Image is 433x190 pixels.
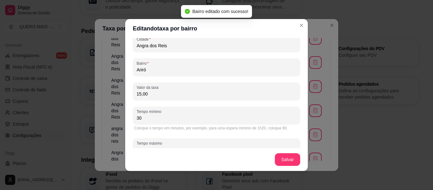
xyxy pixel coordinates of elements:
input: Bairro [137,67,296,73]
label: Bairro [137,61,151,66]
input: Valor da taxa [137,91,296,97]
header: Editando taxa por bairro [125,19,308,38]
input: Cidade [137,43,296,49]
span: check-circle [185,9,190,14]
label: Tempo máximo [137,141,164,146]
div: Coloque o tempo em minutos, por exemplo, para uma espera mínimo de 1h20, coloque 80. [134,126,299,131]
button: Salvar [275,153,300,166]
label: Cidade [137,36,153,42]
span: Bairro editado com sucesso! [192,9,249,14]
label: Tempo mínimo [137,109,164,114]
label: Valor da taxa [137,85,161,90]
input: Tempo máximo [137,147,296,153]
button: Close [296,20,307,30]
input: Tempo mínimo [137,115,296,121]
